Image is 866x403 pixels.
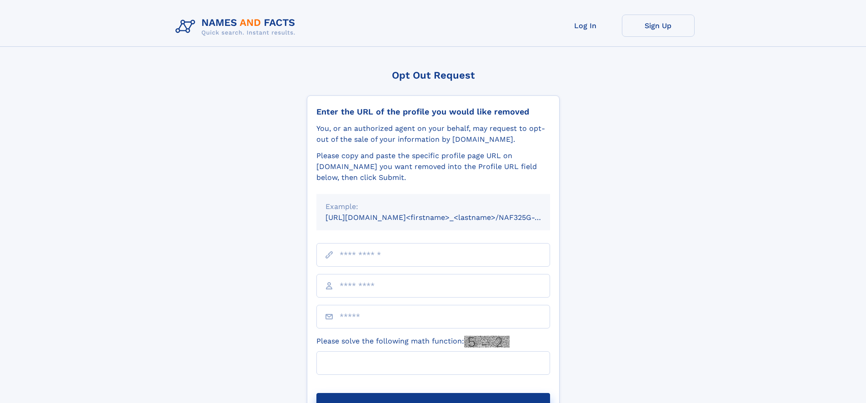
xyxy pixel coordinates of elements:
[325,201,541,212] div: Example:
[316,123,550,145] div: You, or an authorized agent on your behalf, may request to opt-out of the sale of your informatio...
[316,107,550,117] div: Enter the URL of the profile you would like removed
[316,336,510,348] label: Please solve the following math function:
[172,15,303,39] img: Logo Names and Facts
[325,213,567,222] small: [URL][DOMAIN_NAME]<firstname>_<lastname>/NAF325G-xxxxxxxx
[549,15,622,37] a: Log In
[307,70,560,81] div: Opt Out Request
[622,15,695,37] a: Sign Up
[316,150,550,183] div: Please copy and paste the specific profile page URL on [DOMAIN_NAME] you want removed into the Pr...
